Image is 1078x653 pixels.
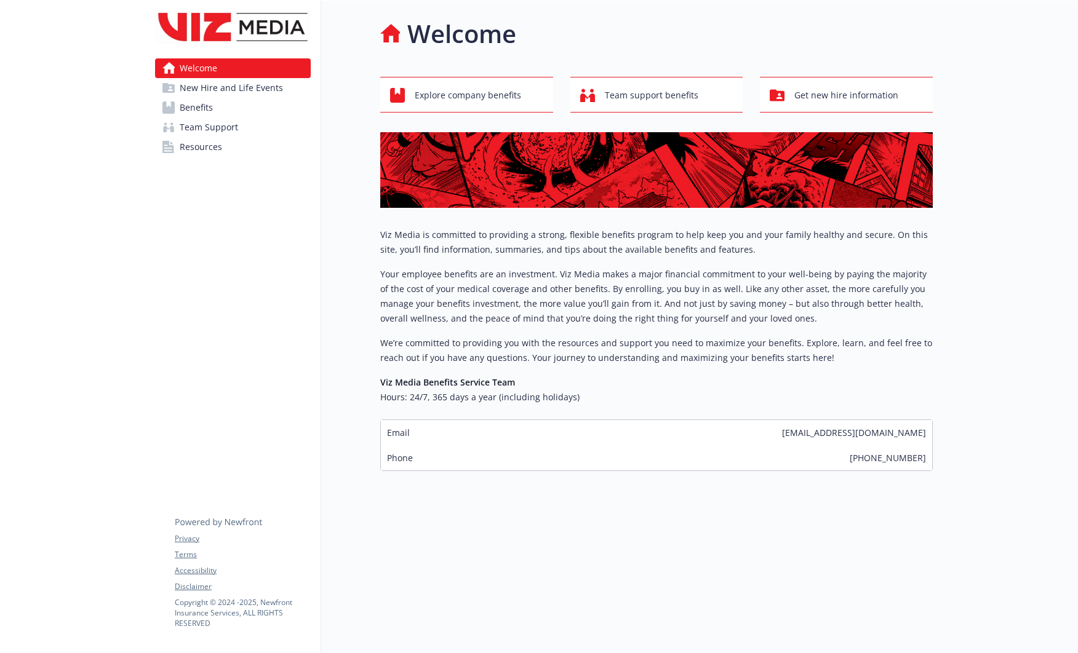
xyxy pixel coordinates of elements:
button: Get new hire information [760,77,933,113]
span: Team Support [180,117,238,137]
img: overview page banner [380,132,933,208]
a: Benefits [155,98,311,117]
span: Resources [180,137,222,157]
p: Your employee benefits are an investment. Viz Media makes a major financial commitment to your we... [380,267,933,326]
a: Disclaimer [175,581,310,592]
span: Get new hire information [794,84,898,107]
span: Phone [387,451,413,464]
a: New Hire and Life Events [155,78,311,98]
a: Welcome [155,58,311,78]
a: Accessibility [175,565,310,576]
span: [EMAIL_ADDRESS][DOMAIN_NAME] [782,426,926,439]
button: Team support benefits [570,77,743,113]
span: Welcome [180,58,217,78]
a: Privacy [175,533,310,544]
span: [PHONE_NUMBER] [850,451,926,464]
a: Resources [155,137,311,157]
span: Team support benefits [605,84,698,107]
h1: Welcome [407,15,516,52]
p: We’re committed to providing you with the resources and support you need to maximize your benefit... [380,336,933,365]
h6: Hours: 24/7, 365 days a year (including holidays)​ [380,390,933,405]
a: Team Support [155,117,311,137]
strong: Viz Media Benefits Service Team [380,376,515,388]
p: Viz Media is committed to providing a strong, flexible benefits program to help keep you and your... [380,228,933,257]
a: Terms [175,549,310,560]
span: Email [387,426,410,439]
span: New Hire and Life Events [180,78,283,98]
p: Copyright © 2024 - 2025 , Newfront Insurance Services, ALL RIGHTS RESERVED [175,597,310,628]
span: Benefits [180,98,213,117]
span: Explore company benefits [415,84,521,107]
button: Explore company benefits [380,77,553,113]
